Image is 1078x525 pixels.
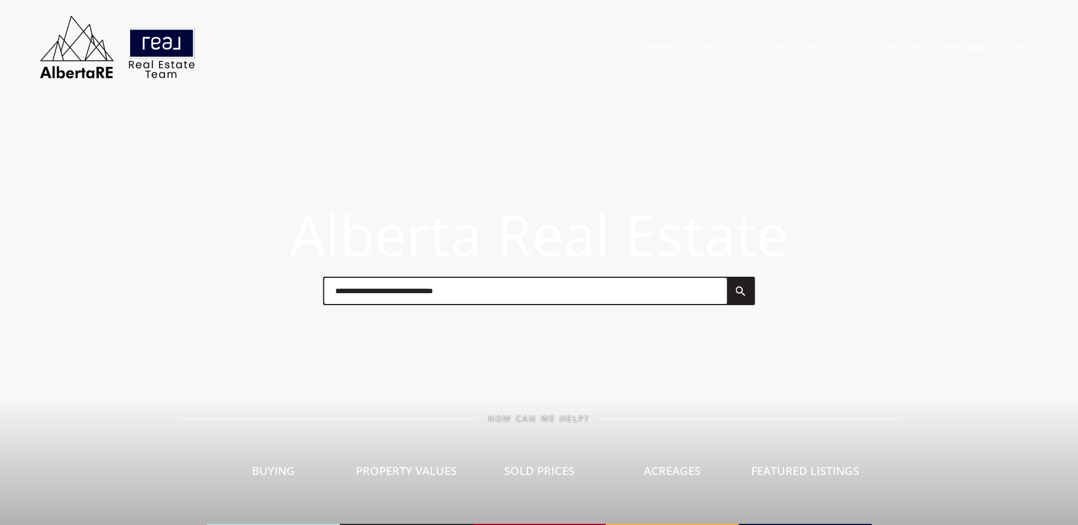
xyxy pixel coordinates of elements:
[743,41,791,52] a: Sold Data
[207,423,340,525] a: Buying
[606,423,739,525] a: Acreages
[941,41,990,52] a: Mortgage
[32,11,203,82] img: AlbertaRE Real Estate Team | Real Broker
[739,423,872,525] a: Featured Listings
[356,463,457,478] span: Property Values
[473,423,606,525] a: Sold Prices
[252,463,295,478] span: Buying
[751,463,859,478] span: Featured Listings
[692,41,726,52] a: Search
[808,41,825,52] a: Buy
[504,463,575,478] span: Sold Prices
[340,423,473,525] a: Property Values
[842,41,861,52] a: Sell
[879,41,924,52] a: Our Team
[649,41,675,52] a: Home
[1007,41,1037,52] a: Log In
[644,463,701,478] span: Acreages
